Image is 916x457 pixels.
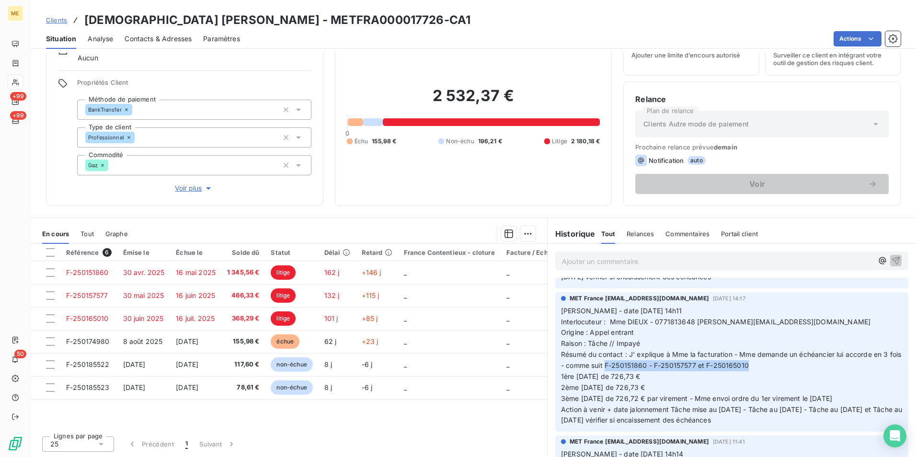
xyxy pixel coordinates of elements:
span: Relances [627,230,654,238]
span: Origine : Appel entrant [561,328,634,336]
span: 16 mai 2025 [176,268,216,276]
span: litige [271,311,296,326]
span: 30 mai 2025 [123,291,164,299]
h2: 2 532,37 € [347,86,600,115]
span: +85 j [362,314,378,322]
a: Clients [46,15,67,25]
span: Ajouter une limite d’encours autorisé [631,51,740,59]
span: Graphe [105,230,128,238]
span: Professionnel [88,135,124,140]
h6: Relance [635,93,889,105]
div: Délai [324,249,350,256]
div: Open Intercom Messenger [883,424,906,447]
span: [DATE] [176,383,198,391]
span: [DATE] [123,360,146,368]
div: Statut [271,249,312,256]
span: Tout [601,230,616,238]
span: +146 j [362,268,381,276]
span: Clients [46,16,67,24]
span: 8 j [324,383,332,391]
span: 30 avr. 2025 [123,268,165,276]
span: Analyse [88,34,113,44]
span: 155,98 € [372,137,396,146]
span: 162 j [324,268,340,276]
button: Précédent [122,434,180,454]
div: ME [8,6,23,21]
button: 1 [180,434,194,454]
span: 78,61 € [227,383,260,392]
span: 101 j [324,314,338,322]
span: 155,98 € [227,337,260,346]
span: 16 juin 2025 [176,291,215,299]
span: [DATE] 11:41 [713,439,745,445]
span: F-250174980 [66,337,110,345]
span: Voir plus [175,183,213,193]
span: demain [714,143,737,151]
span: 0 [345,129,349,137]
span: F-250151860 [66,268,109,276]
span: auto [687,156,706,165]
span: _ [506,314,509,322]
span: Raison : Tâche // Impayé [561,339,641,347]
span: Non-échu [446,137,474,146]
span: Tout [80,230,94,238]
span: Interlocuteur : Mme DIEUX - 0771813648 [PERSON_NAME][EMAIL_ADDRESS][DOMAIN_NAME] [561,318,870,326]
span: BankTransfer [88,107,122,113]
span: litige [271,288,296,303]
span: 368,29 € [227,314,260,323]
span: F-250185523 [66,383,110,391]
span: En cours [42,230,69,238]
button: Actions [834,31,882,46]
span: MET France [EMAIL_ADDRESS][DOMAIN_NAME] [570,294,709,303]
span: échue [271,334,299,349]
span: 16 juil. 2025 [176,314,215,322]
span: _ [506,360,509,368]
span: litige [271,265,296,280]
h6: Historique [548,228,595,240]
span: _ [506,337,509,345]
h3: [DEMOGRAPHIC_DATA] [PERSON_NAME] - METFRA000017726-CA1 [84,11,470,29]
span: Portail client [721,230,758,238]
span: 466,33 € [227,291,260,300]
span: 8 août 2025 [123,337,163,345]
span: Situation [46,34,76,44]
span: non-échue [271,357,312,372]
span: [DATE] 14:17 [713,296,745,301]
span: _ [404,268,407,276]
span: +99 [10,92,26,101]
div: Facture / Echéancier [506,249,572,256]
span: _ [506,291,509,299]
span: [PERSON_NAME] - date [DATE] 14h11 [561,307,682,315]
span: _ [404,360,407,368]
span: Surveiller ce client en intégrant votre outil de gestion des risques client. [773,51,893,67]
span: +99 [10,111,26,120]
span: Paramètres [203,34,240,44]
span: 3ème [DATE] de 726,72 € par virement - Mme envoi ordre du 1er virement le [DATE] [561,394,832,402]
span: _ [506,268,509,276]
span: 2 180,18 € [571,137,600,146]
span: Résumé du contact : J' explique à Mme la facturation - Mme demande un échéancier lui accorde en 3... [561,350,903,369]
span: _ [404,291,407,299]
span: Prochaine relance prévue [635,143,889,151]
span: 132 j [324,291,340,299]
div: Solde dû [227,249,260,256]
span: +23 j [362,337,378,345]
input: Ajouter une valeur [132,105,140,114]
span: _ [404,314,407,322]
span: 8 j [324,360,332,368]
span: Litige [552,137,567,146]
span: 1 [185,439,188,449]
span: 30 juin 2025 [123,314,164,322]
span: -6 j [362,383,373,391]
span: F-250157577 [66,291,108,299]
span: MET France [EMAIL_ADDRESS][DOMAIN_NAME] [570,437,709,446]
div: Émise le [123,249,165,256]
span: 117,60 € [227,360,260,369]
span: 6 [103,248,111,257]
span: 2ème [DATE] de 726,73 € [561,383,645,391]
span: Action à venir + date jalonnement Tâche mise au [DATE] - Tâche au [DATE] - Tâche au [DATE] et Tâc... [561,405,904,424]
span: Notification [649,157,684,164]
span: Commentaires [665,230,710,238]
span: F-250185522 [66,360,110,368]
span: 50 [14,350,26,358]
